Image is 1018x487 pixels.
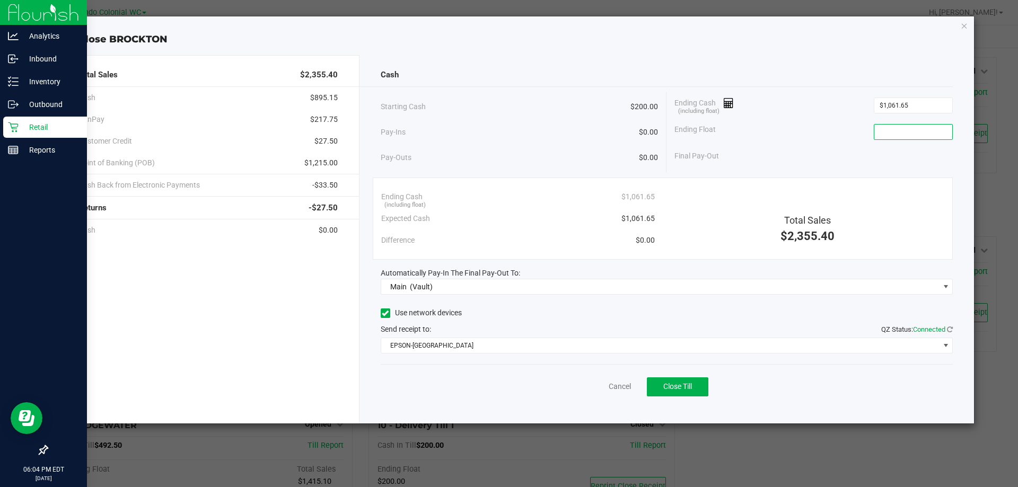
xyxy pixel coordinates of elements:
[19,144,82,156] p: Reports
[674,124,716,140] span: Ending Float
[913,325,945,333] span: Connected
[636,235,655,246] span: $0.00
[314,136,338,147] span: $27.50
[639,127,658,138] span: $0.00
[381,213,430,224] span: Expected Cash
[8,145,19,155] inline-svg: Reports
[381,69,399,81] span: Cash
[310,92,338,103] span: $895.15
[8,99,19,110] inline-svg: Outbound
[630,101,658,112] span: $200.00
[621,191,655,202] span: $1,061.65
[784,215,831,226] span: Total Sales
[78,157,155,169] span: Point of Banking (POB)
[381,101,426,112] span: Starting Cash
[639,152,658,163] span: $0.00
[609,381,631,392] a: Cancel
[310,114,338,125] span: $217.75
[312,180,338,191] span: -$33.50
[381,191,423,202] span: Ending Cash
[19,52,82,65] p: Inbound
[5,474,82,482] p: [DATE]
[381,127,406,138] span: Pay-Ins
[78,114,104,125] span: CanPay
[780,229,835,243] span: $2,355.40
[78,197,338,219] div: Returns
[8,31,19,41] inline-svg: Analytics
[410,282,433,291] span: (Vault)
[381,325,431,333] span: Send receipt to:
[663,382,692,391] span: Close Till
[390,282,407,291] span: Main
[78,180,200,191] span: Cash Back from Electronic Payments
[881,325,953,333] span: QZ Status:
[11,402,42,434] iframe: Resource center
[8,76,19,87] inline-svg: Inventory
[381,235,415,246] span: Difference
[384,201,426,210] span: (including float)
[309,202,338,214] span: -$27.50
[319,225,338,236] span: $0.00
[19,30,82,42] p: Analytics
[678,107,719,116] span: (including float)
[19,121,82,134] p: Retail
[674,150,719,162] span: Final Pay-Out
[8,54,19,64] inline-svg: Inbound
[621,213,655,224] span: $1,061.65
[78,69,118,81] span: Total Sales
[300,69,338,81] span: $2,355.40
[381,269,520,277] span: Automatically Pay-In The Final Pay-Out To:
[674,98,734,113] span: Ending Cash
[5,465,82,474] p: 06:04 PM EDT
[19,75,82,88] p: Inventory
[78,136,132,147] span: Customer Credit
[52,32,975,47] div: Close BROCKTON
[304,157,338,169] span: $1,215.00
[19,98,82,111] p: Outbound
[381,152,411,163] span: Pay-Outs
[8,122,19,132] inline-svg: Retail
[647,377,708,396] button: Close Till
[381,307,462,318] label: Use network devices
[381,338,940,353] span: EPSON-[GEOGRAPHIC_DATA]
